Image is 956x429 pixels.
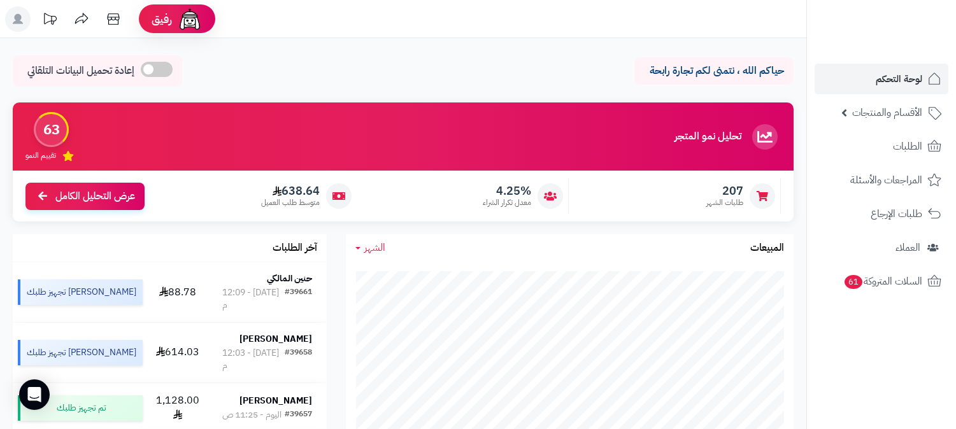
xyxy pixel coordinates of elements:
[25,183,145,210] a: عرض التحليل الكامل
[285,286,312,312] div: #39661
[815,165,948,195] a: المراجعات والأسئلة
[273,243,317,254] h3: آخر الطلبات
[845,275,862,289] span: 61
[876,70,922,88] span: لوحة التحكم
[18,279,143,305] div: [PERSON_NAME] تجهيز طلبك
[364,240,385,255] span: الشهر
[222,286,285,312] div: [DATE] - 12:09 م
[483,197,531,208] span: معدل تكرار الشراء
[815,232,948,263] a: العملاء
[483,184,531,198] span: 4.25%
[27,64,134,78] span: إعادة تحميل البيانات التلقائي
[25,150,56,161] span: تقييم النمو
[674,131,741,143] h3: تحليل نمو المتجر
[19,379,50,410] div: Open Intercom Messenger
[355,241,385,255] a: الشهر
[177,6,203,32] img: ai-face.png
[850,171,922,189] span: المراجعات والأسئلة
[18,395,143,421] div: تم تجهيز طلبك
[815,266,948,297] a: السلات المتروكة61
[815,199,948,229] a: طلبات الإرجاع
[750,243,784,254] h3: المبيعات
[222,347,285,372] div: [DATE] - 12:03 م
[895,239,920,257] span: العملاء
[222,409,282,421] div: اليوم - 11:25 ص
[18,340,143,365] div: [PERSON_NAME] تجهيز طلبك
[267,272,312,285] strong: حنين المالكي
[815,131,948,162] a: الطلبات
[843,272,922,290] span: السلات المتروكة
[55,189,135,204] span: عرض التحليل الكامل
[285,347,312,372] div: #39658
[152,11,172,27] span: رفيق
[893,137,922,155] span: الطلبات
[239,394,312,407] strong: [PERSON_NAME]
[148,323,208,383] td: 614.03
[852,104,922,122] span: الأقسام والمنتجات
[34,6,66,35] a: تحديثات المنصة
[706,184,743,198] span: 207
[644,64,784,78] p: حياكم الله ، نتمنى لكم تجارة رابحة
[285,409,312,421] div: #39657
[239,332,312,346] strong: [PERSON_NAME]
[706,197,743,208] span: طلبات الشهر
[871,205,922,223] span: طلبات الإرجاع
[261,184,320,198] span: 638.64
[869,31,944,58] img: logo-2.png
[261,197,320,208] span: متوسط طلب العميل
[148,262,208,322] td: 88.78
[815,64,948,94] a: لوحة التحكم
